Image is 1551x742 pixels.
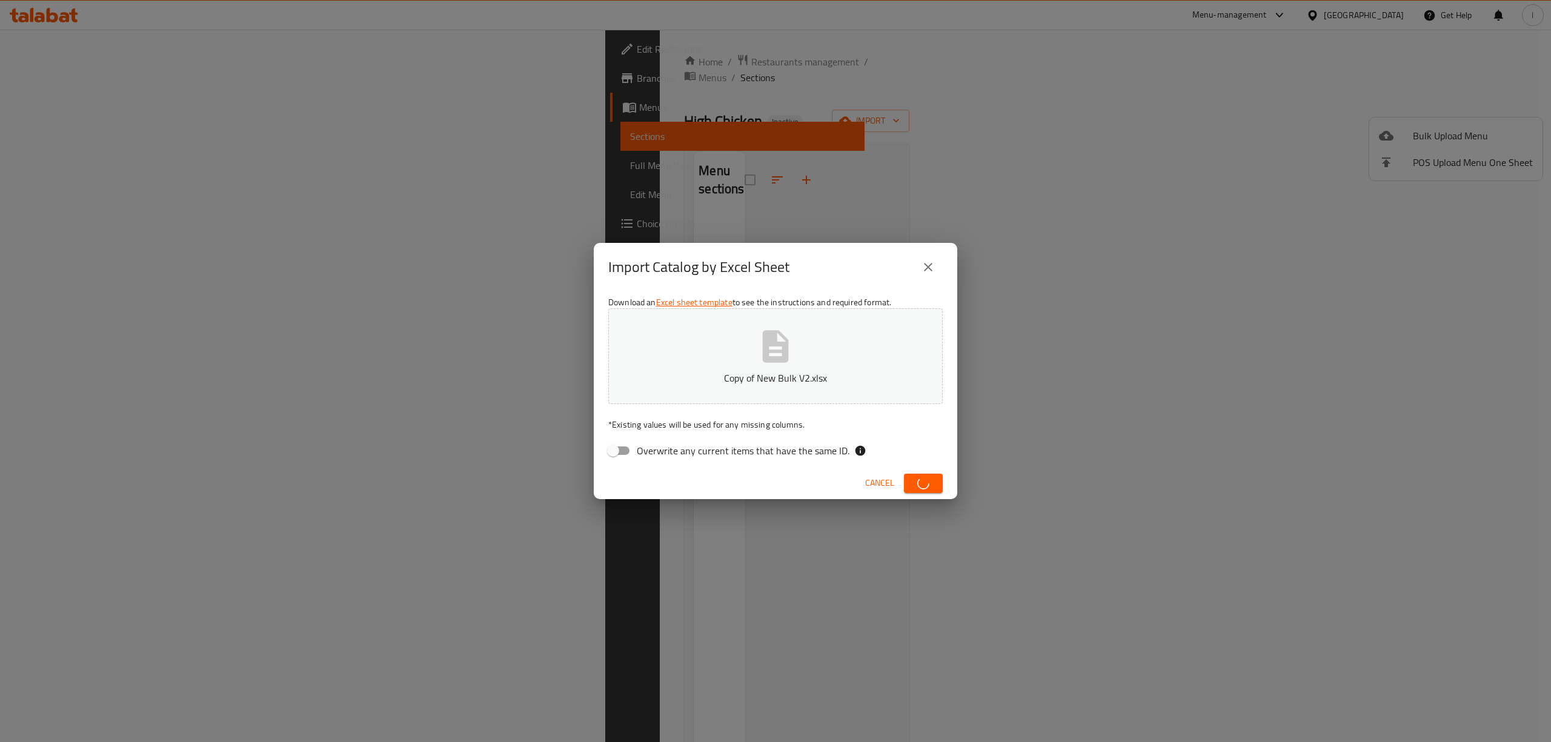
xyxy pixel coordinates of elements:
[637,443,849,458] span: Overwrite any current items that have the same ID.
[627,371,924,385] p: Copy of New Bulk V2.xlsx
[594,291,957,467] div: Download an to see the instructions and required format.
[656,294,732,310] a: Excel sheet template
[854,445,866,457] svg: If the overwrite option isn't selected, then the items that match an existing ID will be ignored ...
[865,475,894,491] span: Cancel
[608,419,943,431] p: Existing values will be used for any missing columns.
[860,472,899,494] button: Cancel
[914,253,943,282] button: close
[608,308,943,404] button: Copy of New Bulk V2.xlsx
[608,257,789,277] h2: Import Catalog by Excel Sheet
